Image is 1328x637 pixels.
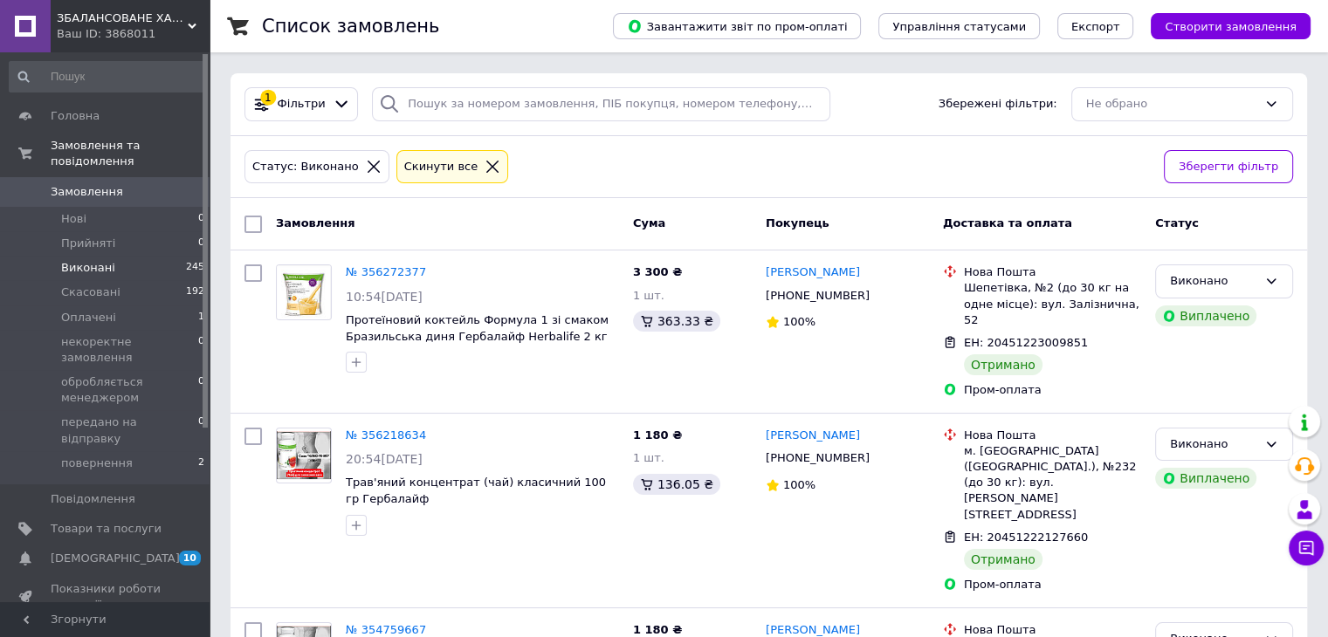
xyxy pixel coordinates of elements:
[1151,13,1311,39] button: Створити замовлення
[964,280,1141,328] div: Шепетівка, №2 (до 30 кг на одне місце): вул. Залізнична, 52
[964,428,1141,443] div: Нова Пошта
[61,211,86,227] span: Нові
[262,16,439,37] h1: Список замовлень
[1170,272,1257,291] div: Виконано
[61,414,198,446] span: передано на відправку
[61,236,115,251] span: Прийняті
[1057,13,1134,39] button: Експорт
[57,26,210,42] div: Ваш ID: 3868011
[766,428,860,444] a: [PERSON_NAME]
[1289,531,1324,565] button: Чат з покупцем
[346,428,426,442] a: № 356218634
[613,13,861,39] button: Завантажити звіт по пром-оплаті
[186,260,204,276] span: 245
[276,216,354,229] span: Замовлення
[198,236,204,251] span: 0
[762,447,873,469] div: [PHONE_NUMBER]
[1133,19,1311,32] a: Створити замовлення
[277,265,330,319] img: Фото товару
[51,184,123,200] span: Замовлення
[61,334,198,366] span: некоректне замовлення
[766,216,829,229] span: Покупець
[633,216,665,229] span: Cума
[633,451,664,464] span: 1 шт.
[51,138,210,169] span: Замовлення та повідомлення
[1164,150,1293,184] button: Зберегти фільтр
[627,18,847,34] span: Завантажити звіт по пром-оплаті
[1071,20,1120,33] span: Експорт
[51,581,162,613] span: Показники роботи компанії
[346,313,609,359] a: Протеїновий коктейль Формула 1 зі смаком Бразильська диня Гербалайф Herbalife 2 кг (005К)
[1155,468,1256,489] div: Виплачено
[401,158,482,176] div: Cкинути все
[964,382,1141,398] div: Пром-оплата
[633,289,664,302] span: 1 шт.
[964,577,1141,592] div: Пром-оплата
[61,374,198,406] span: обробляється менеджером
[939,96,1057,113] span: Збережені фільтри:
[633,265,682,278] span: 3 300 ₴
[346,623,426,636] a: № 354759667
[1155,305,1256,326] div: Виплачено
[943,216,1072,229] span: Доставка та оплата
[51,551,180,566] span: [DEMOGRAPHIC_DATA]
[61,284,120,300] span: Скасовані
[249,158,362,176] div: Статус: Виконано
[276,264,332,320] a: Фото товару
[198,455,204,471] span: 2
[9,61,206,92] input: Пошук
[1179,158,1278,176] span: Зберегти фільтр
[633,428,682,442] span: 1 180 ₴
[892,20,1026,33] span: Управління статусами
[964,531,1088,544] span: ЕН: 20451222127660
[51,491,135,507] span: Повідомлення
[278,96,326,113] span: Фільтри
[372,87,830,121] input: Пошук за номером замовлення, ПІБ покупця, номером телефону, Email, номером накладної
[633,474,720,495] div: 136.05 ₴
[783,315,815,328] span: 100%
[1170,435,1257,454] div: Виконано
[198,414,204,446] span: 0
[346,265,426,278] a: № 356272377
[57,10,188,26] span: ЗБАЛАНСОВАНЕ ХАРЧУВАННЯ
[61,260,115,276] span: Виконані
[346,452,423,466] span: 20:54[DATE]
[1155,216,1199,229] span: Статус
[198,374,204,406] span: 0
[964,443,1141,523] div: м. [GEOGRAPHIC_DATA] ([GEOGRAPHIC_DATA].), №232 (до 30 кг): вул. [PERSON_NAME][STREET_ADDRESS]
[1086,95,1257,113] div: Не обрано
[783,478,815,491] span: 100%
[346,476,606,505] a: Трав'яний концентрат (чай) класичний 100 гр Гербалайф
[198,334,204,366] span: 0
[61,310,116,325] span: Оплачені
[633,623,682,636] span: 1 180 ₴
[964,336,1088,349] span: ЕН: 20451223009851
[198,310,204,325] span: 1
[346,290,423,304] span: 10:54[DATE]
[878,13,1040,39] button: Управління статусами
[260,90,276,106] div: 1
[277,431,331,479] img: Фото товару
[276,428,332,483] a: Фото товару
[964,354,1042,375] div: Отримано
[766,264,860,281] a: [PERSON_NAME]
[762,284,873,307] div: [PHONE_NUMBER]
[51,521,162,537] span: Товари та послуги
[633,311,720,332] div: 363.33 ₴
[1165,20,1297,33] span: Створити замовлення
[198,211,204,227] span: 0
[179,551,201,565] span: 10
[186,284,204,300] span: 192
[51,108,100,124] span: Головна
[61,455,133,471] span: повернення
[964,264,1141,280] div: Нова Пошта
[964,549,1042,570] div: Отримано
